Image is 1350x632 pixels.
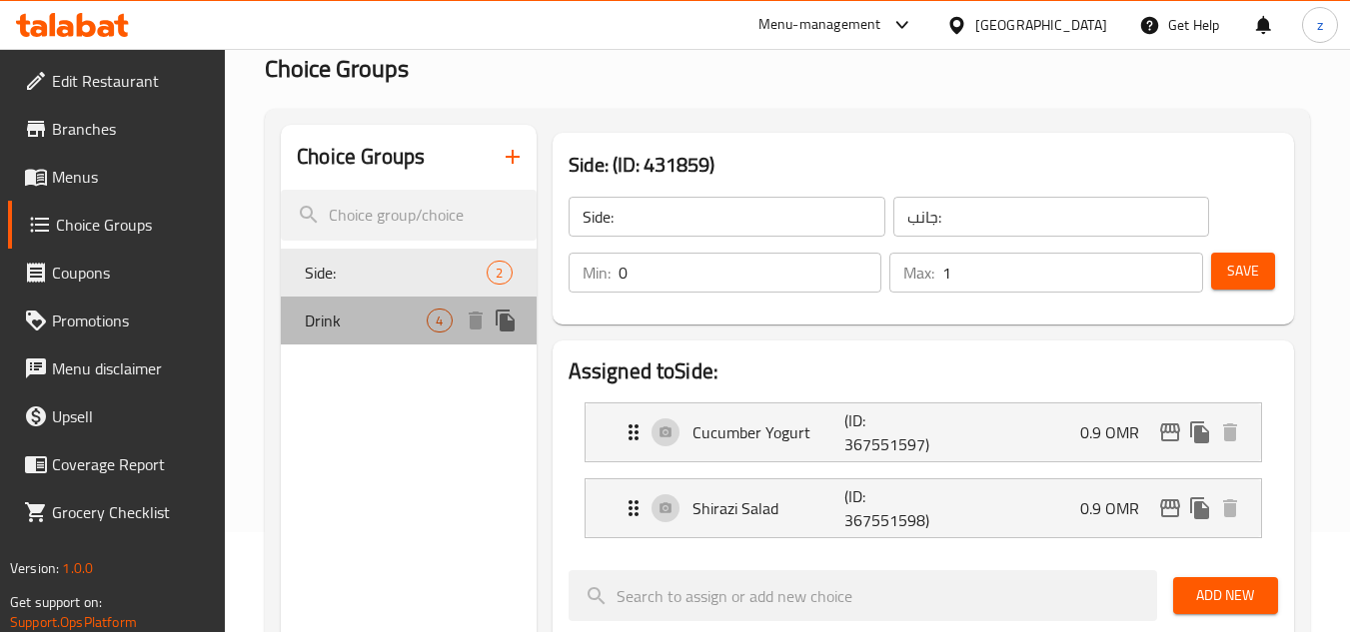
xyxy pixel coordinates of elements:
[569,470,1278,546] li: Expand
[265,46,409,91] span: Choice Groups
[1317,14,1323,36] span: z
[488,264,511,283] span: 2
[8,392,226,440] a: Upsell
[8,105,226,153] a: Branches
[8,249,226,297] a: Coupons
[427,309,452,332] div: Choices
[52,117,210,141] span: Branches
[1155,493,1185,523] button: edit
[569,570,1157,621] input: search
[1080,496,1155,520] p: 0.9 OMR
[586,403,1261,461] div: Expand
[428,312,451,330] span: 4
[1215,417,1245,447] button: delete
[8,153,226,201] a: Menus
[8,57,226,105] a: Edit Restaurant
[281,297,536,344] div: Drink4deleteduplicate
[1211,253,1275,290] button: Save
[1080,420,1155,444] p: 0.9 OMR
[692,420,845,444] p: Cucumber Yogurt
[758,13,881,37] div: Menu-management
[52,500,210,524] span: Grocery Checklist
[8,440,226,488] a: Coverage Report
[1215,493,1245,523] button: delete
[305,261,487,285] span: Side:
[1189,583,1262,608] span: Add New
[1227,259,1259,284] span: Save
[491,306,521,335] button: duplicate
[52,309,210,332] span: Promotions
[903,261,934,285] p: Max:
[569,394,1278,470] li: Expand
[583,261,611,285] p: Min:
[461,306,491,335] button: delete
[52,165,210,189] span: Menus
[692,496,845,520] p: Shirazi Salad
[305,309,427,332] span: Drink
[10,589,102,615] span: Get support on:
[487,261,512,285] div: Choices
[1185,493,1215,523] button: duplicate
[281,190,536,241] input: search
[52,404,210,428] span: Upsell
[844,484,946,532] p: (ID: 367551598)
[1155,417,1185,447] button: edit
[52,261,210,285] span: Coupons
[8,488,226,536] a: Grocery Checklist
[8,297,226,344] a: Promotions
[297,142,425,172] h2: Choice Groups
[62,555,93,581] span: 1.0.0
[1173,577,1278,614] button: Add New
[281,249,536,297] div: Side:2
[1185,417,1215,447] button: duplicate
[56,213,210,237] span: Choice Groups
[52,452,210,476] span: Coverage Report
[586,479,1261,537] div: Expand
[10,555,59,581] span: Version:
[8,344,226,392] a: Menu disclaimer
[975,14,1107,36] div: [GEOGRAPHIC_DATA]
[569,149,1278,181] h3: Side: (ID: 431859)
[844,408,946,456] p: (ID: 367551597)
[8,201,226,249] a: Choice Groups
[52,69,210,93] span: Edit Restaurant
[52,356,210,380] span: Menu disclaimer
[569,356,1278,386] h2: Assigned to Side:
